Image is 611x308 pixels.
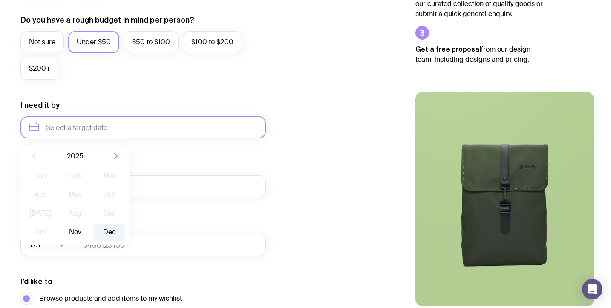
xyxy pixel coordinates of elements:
input: you@email.com [20,175,266,197]
button: Sep [94,205,125,222]
button: Feb [59,167,90,184]
div: Open Intercom Messenger [582,279,602,299]
button: Jun [94,186,125,203]
input: Search for option [42,234,55,256]
div: Search for option [20,234,75,256]
label: I need it by [20,100,60,110]
button: Dec [94,224,125,241]
strong: Get a free proposal [415,45,481,53]
button: Apr [25,186,56,203]
button: Jan [25,167,56,184]
label: $100 to $200 [183,31,242,53]
button: Nov [59,224,90,241]
input: Select a target date [20,116,266,138]
button: Aug [59,205,90,222]
label: $50 to $100 [124,31,179,53]
p: from our design team, including designs and pricing. [415,44,543,65]
label: Do you have a rough budget in mind per person? [20,15,194,25]
button: [DATE] [25,205,56,222]
button: May [59,186,90,203]
label: Not sure [20,31,64,53]
button: Mar [94,167,125,184]
label: $200+ [20,58,59,80]
label: Under $50 [68,31,119,53]
span: 2025 [67,151,84,161]
span: Browse products and add items to my wishlist [39,294,182,304]
input: 0400123456 [75,234,266,256]
label: I’d like to [20,276,52,287]
button: Oct [25,224,56,241]
span: +61 [29,234,42,256]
